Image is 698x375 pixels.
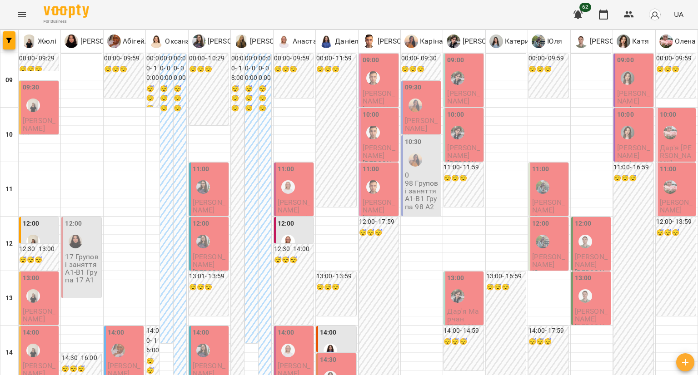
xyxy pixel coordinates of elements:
h6: 00:00 - 11:59 [316,54,356,64]
div: Олена [663,180,677,194]
img: О [150,35,163,48]
h6: 😴😴😴 [274,64,314,74]
img: Юля [536,180,549,194]
p: [PERSON_NAME] [363,214,397,230]
label: 10:00 [617,110,634,120]
h6: 14:00 - 17:59 [528,326,568,336]
p: Індивідуальне онлайн заняття 50 хв рівні А1-В1 [447,105,481,144]
p: Карина [405,133,430,140]
span: [PERSON_NAME] [447,143,480,160]
p: Оксана [163,36,190,47]
span: UA [674,10,683,19]
div: Юлія [196,344,210,357]
h6: 😴😴😴 [613,173,653,183]
p: [PERSON_NAME] [575,269,609,285]
img: Микита [451,71,464,85]
span: [PERSON_NAME] [23,307,55,323]
span: [PERSON_NAME] [363,143,395,160]
label: 10:00 [363,110,379,120]
h6: 14:30 - 16:00 [61,353,101,363]
span: 62 [579,3,591,12]
h6: 00:00 - 10:00 [146,54,159,83]
h6: 😴😴😴 [316,282,356,292]
button: Menu [11,4,33,25]
div: Каріна [404,35,443,48]
img: Ю [192,35,206,48]
span: [PERSON_NAME] [660,198,693,214]
button: Створити урок [676,353,694,371]
div: Даніела [324,344,337,357]
h6: 😴😴😴 [656,64,696,74]
h6: 12:00 - 13:59 [656,217,696,227]
h6: 00:00 - 09:59 [104,54,144,64]
h6: 12:00 - 17:59 [359,217,399,227]
label: 14:00 [320,328,337,338]
label: 11:00 [660,164,677,174]
h6: 😴😴😴 [231,84,244,113]
a: К Каріна [404,35,443,48]
label: 13:00 [23,273,40,283]
img: Ж [22,35,36,48]
img: Андрій [578,289,592,303]
h6: 😴😴😴 [359,228,399,238]
img: Ю [532,35,545,48]
p: [PERSON_NAME] [363,160,397,176]
a: О [PERSON_NAME] [65,35,135,48]
a: М [PERSON_NAME] [447,35,517,48]
img: avatar_s.png [648,8,661,21]
div: Олександра [69,235,82,248]
h6: 14:00 - 16:00 [146,326,159,355]
label: 09:30 [405,83,422,93]
div: Михайло [362,35,433,48]
p: Каріна [418,36,443,47]
img: Юлія [196,235,210,248]
h6: 😴😴😴 [656,228,696,238]
p: [PERSON_NAME] [588,36,645,47]
p: Кат'я [617,105,635,113]
label: 13:00 [447,273,464,283]
a: К Катерина [489,35,537,48]
div: Абігейл [111,344,125,357]
label: 09:00 [447,55,464,65]
a: М [PERSON_NAME] [362,35,433,48]
div: Анастасія [277,35,327,48]
label: 14:00 [278,328,294,338]
h6: 😴😴😴 [146,84,159,113]
h6: 😴😴😴 [245,84,258,113]
h6: 09 [5,75,13,85]
img: К [617,35,630,48]
img: Юля [536,235,549,248]
label: 10:30 [405,137,422,147]
div: Михайло [366,180,380,194]
h6: 00:00 - 09:30 [401,54,441,64]
p: Юля [532,214,547,222]
h6: 😴😴😴 [528,337,568,347]
h6: 13:00 - 13:59 [316,271,356,281]
img: Жюлі [26,289,40,303]
label: 09:30 [23,83,40,93]
p: Жюлі [23,323,41,331]
span: [PERSON_NAME] [447,89,480,105]
div: Даніела [319,35,363,48]
h6: 😴😴😴 [401,64,441,74]
p: Олена [673,36,696,47]
label: 12:00 [23,219,40,229]
label: 12:00 [278,219,294,229]
div: Жюлі [26,99,40,112]
h6: 😴😴😴 [528,64,568,74]
span: [PERSON_NAME] [617,89,650,105]
a: К Катя [617,35,649,48]
p: Даніела [333,36,363,47]
p: Кат'я [617,160,635,168]
p: [PERSON_NAME] [193,269,227,285]
p: [PERSON_NAME] [447,323,481,339]
p: Катерина [503,36,537,47]
p: [PERSON_NAME] [248,36,305,47]
div: Жюлі [26,235,40,248]
p: [PERSON_NAME] [575,323,609,339]
img: М [234,35,248,48]
a: М [PERSON_NAME] [234,35,305,48]
img: Д [319,35,333,48]
div: Михайло [366,71,380,85]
